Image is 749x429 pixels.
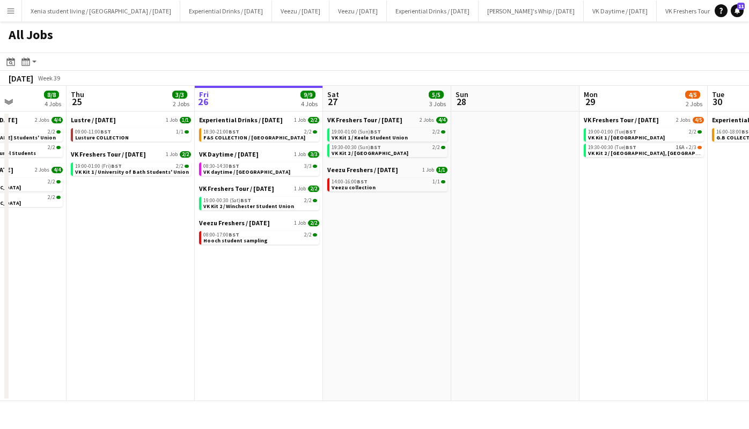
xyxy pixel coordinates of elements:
[48,129,55,135] span: 2/2
[166,117,178,123] span: 1 Job
[56,180,61,183] span: 2/2
[387,1,479,21] button: Experiential Drinks / [DATE]
[357,178,368,185] span: BST
[332,184,376,191] span: Veezu collection
[100,128,111,135] span: BST
[75,128,189,140] a: 09:00-11:00BST1/1Lusture COLLECTION
[313,130,317,134] span: 2/2
[199,184,274,193] span: VK Freshers Tour / Sept 25
[272,1,329,21] button: Veezu / [DATE]
[48,195,55,200] span: 2/2
[35,117,49,123] span: 2 Jobs
[454,95,468,108] span: 28
[203,197,317,209] a: 19:00-00:30 (Sat)BST2/2VK Kit 2 / Winchester Student Union
[332,134,408,141] span: VK Kit 1 / Keele Student Union
[584,1,657,21] button: VK Daytime / [DATE]
[75,164,122,169] span: 19:00-01:00 (Fri)
[332,179,368,184] span: 14:00-16:00
[71,116,191,124] a: Lustre / [DATE]1 Job1/1
[626,144,636,151] span: BST
[432,129,440,135] span: 2/2
[199,184,319,219] div: VK Freshers Tour / [DATE]1 Job2/219:00-00:30 (Sat)BST2/2VK Kit 2 / Winchester Student Union
[327,166,447,194] div: Veezu Freshers / [DATE]1 Job1/114:00-16:00BST1/1Veezu collection
[56,146,61,149] span: 2/2
[737,3,745,10] span: 11
[327,116,402,124] span: VK Freshers Tour / Sept 25
[240,197,251,204] span: BST
[479,1,584,21] button: [PERSON_NAME]'s Whip / [DATE]
[697,146,702,149] span: 2/3
[332,144,445,156] a: 19:30-00:30 (Sun)BST2/2VK Kit 2 / [GEOGRAPHIC_DATA]
[588,145,636,150] span: 19:30-00:30 (Tue)
[75,129,111,135] span: 09:00-11:00
[584,116,704,124] a: VK Freshers Tour / [DATE]2 Jobs4/5
[436,167,447,173] span: 1/1
[75,134,129,141] span: Lusture COLLECTION
[199,219,270,227] span: Veezu Freshers / Sept 2025
[203,129,239,135] span: 18:30-21:00
[294,220,306,226] span: 1 Job
[229,128,239,135] span: BST
[199,116,319,150] div: Experiential Drinks / [DATE]1 Job2/218:30-21:00BST2/2F&S COLLECTION / [GEOGRAPHIC_DATA]
[71,150,191,178] div: VK Freshers Tour / [DATE]1 Job2/219:00-01:00 (Fri)BST2/2VK Kit 1 / University of Bath Students' U...
[203,128,317,140] a: 18:30-21:00BST2/2F&S COLLECTION / [GEOGRAPHIC_DATA]
[294,117,306,123] span: 1 Job
[588,129,636,135] span: 19:00-01:00 (Tue)
[199,150,319,158] a: VK Daytime / [DATE]1 Job3/3
[584,116,659,124] span: VK Freshers Tour / Sept 25
[180,1,272,21] button: Experiential Drinks / [DATE]
[197,95,209,108] span: 26
[199,219,319,227] a: Veezu Freshers / [DATE]1 Job2/2
[203,237,268,244] span: Hooch student sampling
[588,145,702,150] div: •
[71,90,84,99] span: Thu
[71,150,146,158] span: VK Freshers Tour / Sept 25
[111,162,122,169] span: BST
[185,165,189,168] span: 2/2
[71,116,116,124] span: Lustre / Sept 2025
[199,150,259,158] span: VK Daytime / Sept 2025
[304,129,312,135] span: 2/2
[327,116,447,166] div: VK Freshers Tour / [DATE]2 Jobs4/419:00-01:00 (Sun)BST2/2VK Kit 1 / Keele Student Union19:30-00:3...
[588,144,702,156] a: 19:30-00:30 (Tue)BST16A•2/3VK Kit 2 / [GEOGRAPHIC_DATA], [GEOGRAPHIC_DATA]
[712,90,724,99] span: Tue
[56,196,61,199] span: 2/2
[71,116,191,150] div: Lustre / [DATE]1 Job1/109:00-11:00BST1/1Lusture COLLECTION
[52,167,63,173] span: 4/4
[199,116,319,124] a: Experiential Drinks / [DATE]1 Job2/2
[180,117,191,123] span: 1/1
[441,146,445,149] span: 2/2
[456,90,468,99] span: Sun
[441,180,445,183] span: 1/1
[689,129,696,135] span: 2/2
[697,130,702,134] span: 2/2
[304,198,312,203] span: 2/2
[308,117,319,123] span: 2/2
[203,168,290,175] span: VK daytime / Bath Uni
[185,130,189,134] span: 1/1
[176,129,183,135] span: 1/1
[203,164,239,169] span: 08:30-14:30
[588,134,665,141] span: VK Kit 1 / Lancaster University
[69,95,84,108] span: 25
[229,231,239,238] span: BST
[300,91,315,99] span: 9/9
[588,128,702,140] a: 19:00-01:00 (Tue)BST2/2VK Kit 1 / [GEOGRAPHIC_DATA]
[203,134,305,141] span: F&S COLLECTION / Stoke-on-Trent
[48,179,55,184] span: 2/2
[731,4,744,17] a: 11
[584,90,598,99] span: Mon
[180,151,191,158] span: 2/2
[332,145,381,150] span: 19:30-00:30 (Sun)
[710,95,724,108] span: 30
[422,167,434,173] span: 1 Job
[71,150,191,158] a: VK Freshers Tour / [DATE]1 Job2/2
[327,90,339,99] span: Sat
[676,145,685,150] span: 16A
[304,232,312,238] span: 2/2
[436,117,447,123] span: 4/4
[429,91,444,99] span: 5/5
[370,128,381,135] span: BST
[588,150,722,157] span: VK Kit 2 / Imperial Union, London
[199,150,319,184] div: VK Daytime / [DATE]1 Job3/308:30-14:30BST3/3VK daytime / [GEOGRAPHIC_DATA]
